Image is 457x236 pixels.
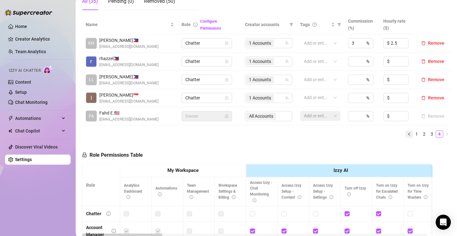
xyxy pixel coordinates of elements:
span: Name [86,21,169,28]
span: Chatter [185,75,228,84]
span: 1 Accounts [249,94,271,101]
span: 1 Accounts [249,58,271,65]
li: Previous Page [405,130,413,138]
span: info-circle [298,195,301,199]
span: Remove [428,95,444,100]
span: info-circle [189,195,193,199]
span: Chat Copilot [15,126,60,136]
span: [EMAIL_ADDRESS][DOMAIN_NAME] [99,44,159,50]
div: Chatter [86,210,101,217]
span: lock [225,96,228,100]
span: team [285,41,289,45]
span: 1 Accounts [246,94,274,102]
span: [EMAIL_ADDRESS][DOMAIN_NAME] [99,116,159,122]
span: 1 Accounts [246,39,274,47]
a: 1 [413,131,420,138]
a: Chat Monitoring [15,100,48,105]
span: team [285,78,289,81]
span: [EMAIL_ADDRESS][DOMAIN_NAME] [99,80,159,86]
span: Owner [185,111,228,121]
button: Remove [419,112,447,120]
img: rhazzel [86,56,96,67]
span: question-circle [312,22,317,27]
h5: Role Permissions Table [82,151,143,159]
span: lock [225,114,228,118]
button: left [405,130,413,138]
span: info-circle [112,229,116,233]
span: Workspace Settings & Billing [218,183,237,199]
a: Discover Viral Videos [15,144,58,149]
span: Analytics Dashboard [124,183,142,199]
span: filter [337,23,341,26]
span: Tags [300,21,310,28]
span: LL [89,76,94,83]
span: 1 Accounts [246,76,274,83]
span: Turn on Izzy for Escalated Chats [376,183,398,199]
span: Chatter [185,38,228,48]
span: filter [289,23,293,26]
button: Remove [419,58,447,65]
span: [EMAIL_ADDRESS][DOMAIN_NAME] [99,62,159,68]
span: info-circle [126,195,130,199]
span: FA [89,113,94,120]
span: team [285,59,289,63]
button: Remove [419,39,447,47]
span: Izzy AI Chatter [9,68,41,74]
a: Creator Analytics [15,34,66,44]
li: Next Page [443,130,451,138]
a: 3 [428,131,435,138]
span: KH [88,40,94,47]
span: Remove [428,41,444,46]
span: filter [336,20,342,29]
span: Chatter [185,57,228,66]
span: info-circle [193,22,198,27]
th: Role [82,164,120,206]
span: [PERSON_NAME] 🇸🇬 [99,92,159,98]
span: info-circle [232,195,235,199]
span: Automations [155,186,177,196]
span: Remove [428,77,444,82]
span: info-circle [347,192,351,196]
span: Role [182,22,191,27]
span: Turn off Izzy [344,186,366,196]
a: Configure Permissions [200,19,221,31]
span: Fahd E. 🇺🇸 [99,110,159,116]
span: info-circle [424,195,427,199]
span: info-circle [388,195,392,199]
button: right [443,130,451,138]
span: Creator accounts [245,21,287,28]
span: lock [225,41,228,45]
a: Home [15,24,27,29]
span: Remove [428,59,444,64]
span: info-circle [158,192,162,196]
span: delete [421,77,425,82]
li: 3 [428,130,436,138]
span: lock [225,78,228,81]
a: Content [15,80,31,85]
button: Remove [419,76,447,83]
th: Name [82,15,178,34]
span: team [285,96,289,100]
span: [PERSON_NAME] 🇵🇭 [99,73,159,80]
li: 1 [413,130,420,138]
span: delete [421,59,425,64]
span: delete [421,96,425,100]
th: Commission (%) [344,15,379,34]
th: Hourly rate ($) [379,15,415,34]
span: info-circle [106,211,111,216]
a: 4 [436,131,443,138]
strong: Izzy AI [333,167,348,173]
strong: My Workspace [167,167,199,173]
img: logo-BBDzfeDw.svg [5,9,52,16]
a: 2 [421,131,428,138]
img: Chat Copilot [8,129,12,133]
span: left [407,132,411,136]
span: right [445,132,449,136]
span: Chatter [185,93,228,103]
span: info-circle [329,195,333,199]
button: Remove [419,94,447,102]
span: filter [288,20,294,29]
span: 1 Accounts [246,58,274,65]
